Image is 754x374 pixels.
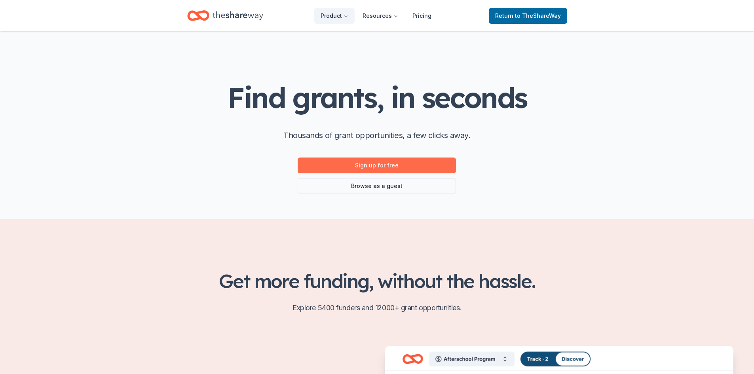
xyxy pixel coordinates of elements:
[515,12,561,19] span: to TheShareWay
[356,8,405,24] button: Resources
[298,158,456,173] a: Sign up for free
[227,82,526,113] h1: Find grants, in seconds
[187,270,567,292] h2: Get more funding, without the hassle.
[298,178,456,194] a: Browse as a guest
[314,8,355,24] button: Product
[187,302,567,314] p: Explore 5400 funders and 12000+ grant opportunities.
[489,8,567,24] a: Returnto TheShareWay
[495,11,561,21] span: Return
[314,6,438,25] nav: Main
[406,8,438,24] a: Pricing
[187,6,263,25] a: Home
[283,129,470,142] p: Thousands of grant opportunities, a few clicks away.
